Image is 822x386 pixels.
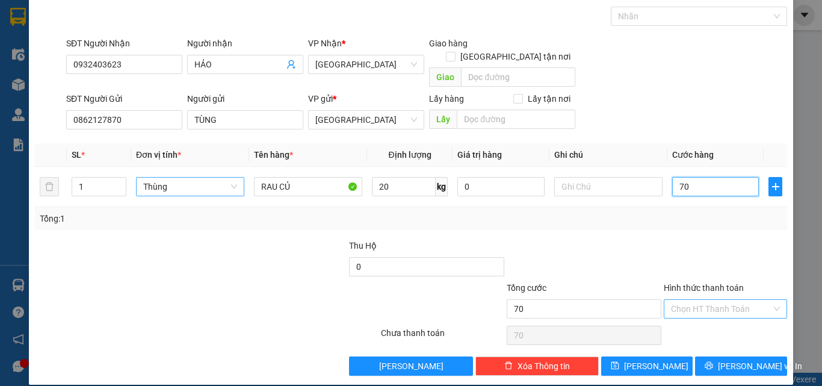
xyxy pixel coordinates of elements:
span: Thùng [143,178,237,196]
input: VD: Bàn, Ghế [254,177,362,196]
div: SĐT Người Nhận [66,37,182,50]
span: VP Nhận [308,39,342,48]
span: [GEOGRAPHIC_DATA] tận nơi [456,50,575,63]
span: [PERSON_NAME] và In [718,360,802,373]
span: Nhận: [141,10,170,23]
button: [PERSON_NAME] [349,356,472,376]
input: Dọc đường [461,67,575,87]
div: SĐT Người Gửi [66,92,182,105]
button: plus [768,177,782,196]
span: Tổng cước [507,283,546,293]
div: 0767824937 [141,52,263,69]
input: Dọc đường [457,110,575,129]
div: [GEOGRAPHIC_DATA] [141,10,263,37]
div: [GEOGRAPHIC_DATA] [10,10,132,37]
div: Chưa thanh toán [380,326,505,347]
span: Cước hàng [672,150,714,160]
span: user-add [286,60,296,69]
button: deleteXóa Thông tin [475,356,599,376]
span: Lấy [429,110,457,129]
div: 800.000 [139,76,264,93]
span: Thu Hộ [349,241,377,251]
span: Giao [429,67,461,87]
span: Đà Nẵng [315,55,417,73]
span: Gửi: [10,10,29,23]
div: 0901234767 [10,52,132,69]
span: Tên hàng [254,150,293,160]
span: [PERSON_NAME] [624,360,688,373]
span: [PERSON_NAME] [379,360,443,373]
div: TIẾN THÀNH [10,37,132,52]
span: Đơn vị tính [136,150,181,160]
span: plus [769,182,782,191]
span: Định lượng [388,150,431,160]
input: Ghi Chú [554,177,663,196]
span: Lấy hàng [429,94,464,104]
div: Người nhận [187,37,303,50]
span: Đà Lạt [315,111,417,129]
span: SL [72,150,81,160]
span: Giao hàng [429,39,468,48]
label: Hình thức thanh toán [664,283,744,293]
div: VP gửi [308,92,424,105]
span: printer [705,361,713,371]
button: save[PERSON_NAME] [601,356,693,376]
span: delete [504,361,513,371]
span: Xóa Thông tin [518,360,570,373]
span: Lấy tận nơi [523,92,575,105]
button: printer[PERSON_NAME] và In [695,356,787,376]
span: save [611,361,619,371]
th: Ghi chú [549,143,667,167]
div: CÔNG [141,37,263,52]
span: kg [436,177,448,196]
button: delete [40,177,59,196]
span: CC : [139,79,156,92]
div: Tổng: 1 [40,212,318,225]
input: 0 [457,177,544,196]
div: Người gửi [187,92,303,105]
span: Giá trị hàng [457,150,502,160]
